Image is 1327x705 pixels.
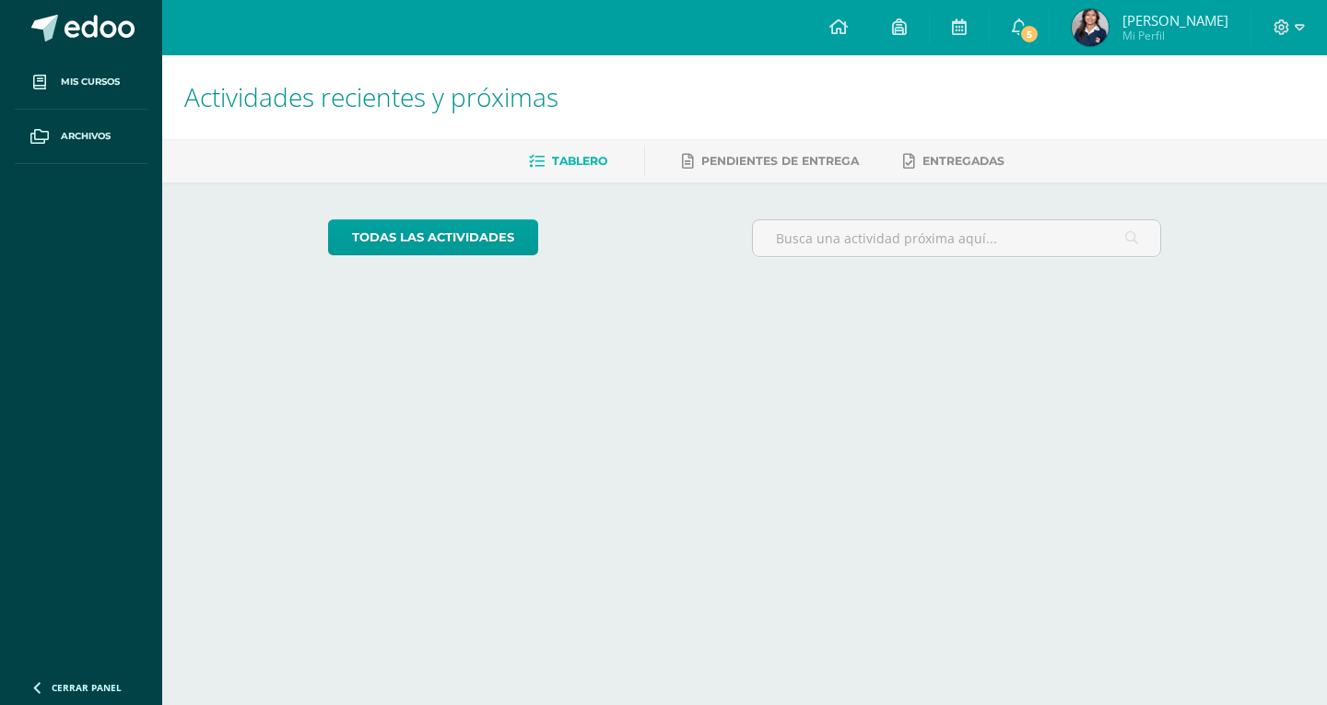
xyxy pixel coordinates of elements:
[1122,28,1228,43] span: Mi Perfil
[922,154,1004,168] span: Entregadas
[15,55,147,110] a: Mis cursos
[52,681,122,694] span: Cerrar panel
[1019,24,1039,44] span: 5
[184,79,558,114] span: Actividades recientes y próximas
[15,110,147,164] a: Archivos
[529,147,607,176] a: Tablero
[753,220,1161,256] input: Busca una actividad próxima aquí...
[1122,11,1228,29] span: [PERSON_NAME]
[701,154,859,168] span: Pendientes de entrega
[328,219,538,255] a: todas las Actividades
[61,129,111,144] span: Archivos
[682,147,859,176] a: Pendientes de entrega
[552,154,607,168] span: Tablero
[1072,9,1109,46] img: d668e0b2d52cd3b6410e50fea92fc877.png
[61,75,120,89] span: Mis cursos
[903,147,1004,176] a: Entregadas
